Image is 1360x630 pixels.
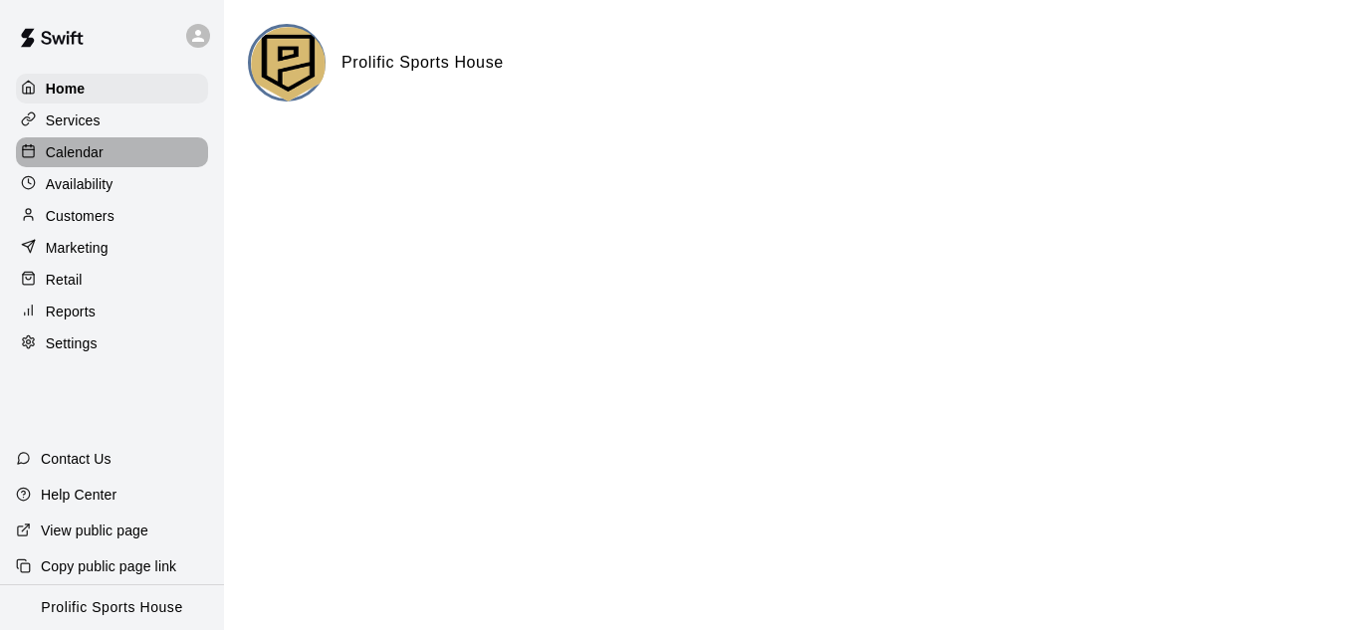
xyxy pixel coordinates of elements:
[16,297,208,326] a: Reports
[46,174,113,194] p: Availability
[46,333,98,353] p: Settings
[46,110,101,130] p: Services
[46,302,96,321] p: Reports
[16,74,208,104] a: Home
[46,238,109,258] p: Marketing
[46,270,83,290] p: Retail
[341,50,504,76] h6: Prolific Sports House
[46,142,104,162] p: Calendar
[16,233,208,263] a: Marketing
[16,265,208,295] a: Retail
[16,169,208,199] a: Availability
[16,105,208,135] a: Services
[16,201,208,231] a: Customers
[251,27,326,102] img: Prolific Sports House logo
[46,206,114,226] p: Customers
[41,485,116,505] p: Help Center
[41,556,176,576] p: Copy public page link
[41,521,148,540] p: View public page
[41,597,182,618] p: Prolific Sports House
[16,328,208,358] a: Settings
[46,79,86,99] p: Home
[41,449,112,469] p: Contact Us
[16,137,208,167] a: Calendar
